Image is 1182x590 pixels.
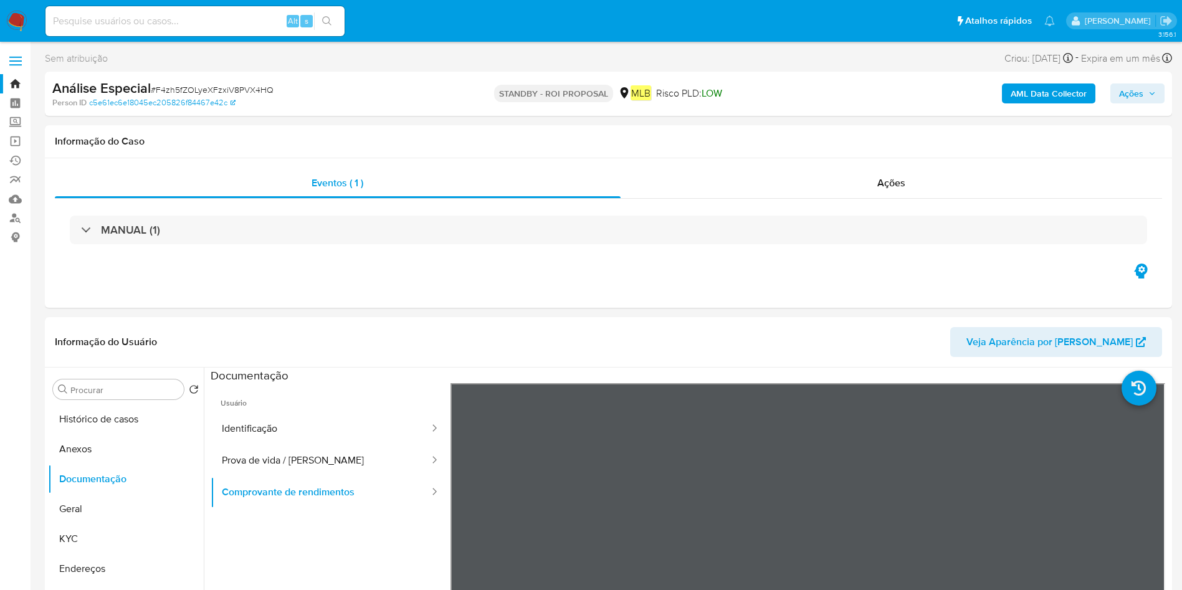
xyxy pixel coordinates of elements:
[48,434,204,464] button: Anexos
[151,83,274,96] span: # F4zh5fZOLyeXFzxiV8PVX4HQ
[55,336,157,348] h1: Informação do Usuário
[45,13,345,29] input: Pesquise usuários ou casos...
[48,524,204,554] button: KYC
[1085,15,1155,27] p: juliane.miranda@mercadolivre.com
[1004,50,1073,67] div: Criou: [DATE]
[494,85,613,102] p: STANDBY - ROI PROPOSAL
[314,12,340,30] button: search-icon
[1002,83,1095,103] button: AML Data Collector
[631,85,651,100] em: MLB
[48,404,204,434] button: Histórico de casos
[189,384,199,398] button: Retornar ao pedido padrão
[656,87,722,100] span: Risco PLD:
[305,15,308,27] span: s
[52,97,87,108] b: Person ID
[70,216,1147,244] div: MANUAL (1)
[101,223,160,237] h3: MANUAL (1)
[965,14,1032,27] span: Atalhos rápidos
[877,176,905,190] span: Ações
[1075,50,1079,67] span: -
[1119,83,1143,103] span: Ações
[288,15,298,27] span: Alt
[702,86,722,100] span: LOW
[1044,16,1055,26] a: Notificações
[45,52,108,65] span: Sem atribuição
[1110,83,1165,103] button: Ações
[48,494,204,524] button: Geral
[1160,14,1173,27] a: Sair
[55,135,1162,148] h1: Informação do Caso
[70,384,179,396] input: Procurar
[89,97,236,108] a: c5e61ec6e18045ec205826f84467e42c
[966,327,1133,357] span: Veja Aparência por [PERSON_NAME]
[950,327,1162,357] button: Veja Aparência por [PERSON_NAME]
[312,176,363,190] span: Eventos ( 1 )
[1011,83,1087,103] b: AML Data Collector
[52,78,151,98] b: Análise Especial
[58,384,68,394] button: Procurar
[48,554,204,584] button: Endereços
[48,464,204,494] button: Documentação
[1081,52,1160,65] span: Expira em um mês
